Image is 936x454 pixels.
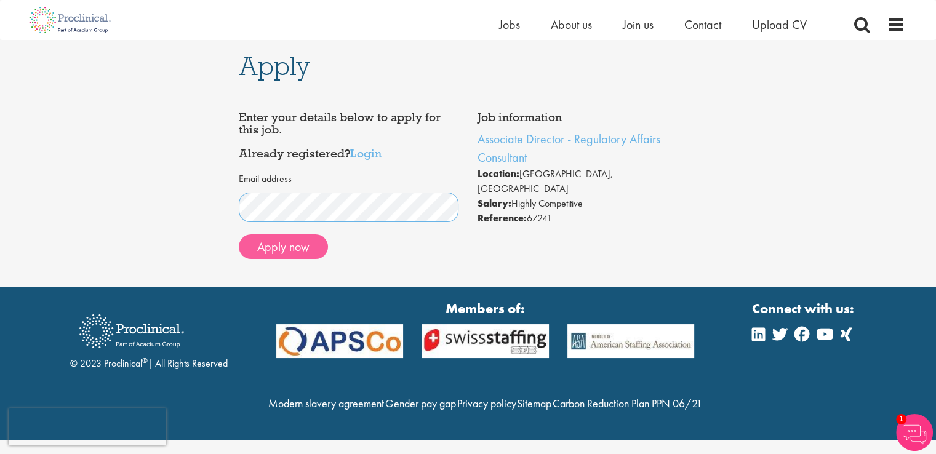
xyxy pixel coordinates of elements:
sup: ® [142,356,148,365]
a: Upload CV [752,17,807,33]
iframe: reCAPTCHA [9,408,166,445]
li: [GEOGRAPHIC_DATA], [GEOGRAPHIC_DATA] [478,167,698,196]
strong: Salary: [478,197,511,210]
strong: Members of: [276,299,695,318]
strong: Reference: [478,212,527,225]
span: 1 [896,414,906,424]
strong: Connect with us: [752,299,857,318]
a: Modern slavery agreement [268,396,384,410]
a: Contact [684,17,721,33]
img: Chatbot [896,414,933,451]
img: APSCo [558,324,704,358]
li: Highly Competitive [478,196,698,211]
img: Proclinical Recruitment [70,306,193,357]
label: Email address [239,172,292,186]
a: Login [350,146,382,161]
h4: Enter your details below to apply for this job. Already registered? [239,111,459,160]
a: Associate Director - Regulatory Affairs Consultant [478,131,660,165]
a: Gender pay gap [385,396,456,410]
a: Join us [623,17,654,33]
img: APSCo [267,324,413,358]
a: Carbon Reduction Plan PPN 06/21 [553,396,702,410]
h4: Job information [478,111,698,124]
span: Apply [239,49,310,82]
strong: Location: [478,167,519,180]
a: Sitemap [517,396,551,410]
a: Jobs [499,17,520,33]
button: Apply now [239,234,328,259]
img: APSCo [412,324,558,358]
li: 67241 [478,211,698,226]
a: Privacy policy [457,396,516,410]
a: About us [551,17,592,33]
div: © 2023 Proclinical | All Rights Reserved [70,305,228,371]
